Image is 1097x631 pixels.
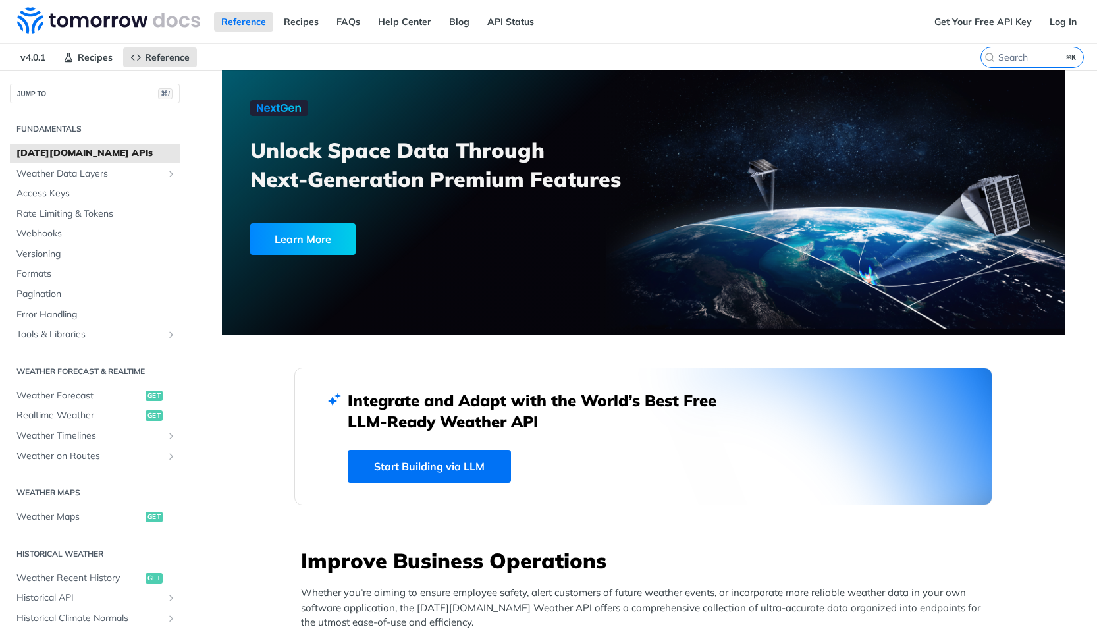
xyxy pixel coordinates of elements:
a: Blog [442,12,477,32]
span: Historical API [16,591,163,605]
a: Log In [1042,12,1084,32]
span: Webhooks [16,227,176,240]
a: Historical Climate NormalsShow subpages for Historical Climate Normals [10,609,180,628]
h2: Integrate and Adapt with the World’s Best Free LLM-Ready Weather API [348,390,736,432]
button: Show subpages for Tools & Libraries [166,329,176,340]
a: Pagination [10,285,180,304]
a: Recipes [277,12,326,32]
span: Weather Forecast [16,389,142,402]
span: Weather Timelines [16,429,163,443]
span: Recipes [78,51,113,63]
a: Learn More [250,223,576,255]
span: get [146,391,163,401]
a: Access Keys [10,184,180,204]
svg: Search [984,52,995,63]
a: Weather on RoutesShow subpages for Weather on Routes [10,447,180,466]
a: Get Your Free API Key [927,12,1039,32]
p: Whether you’re aiming to ensure employee safety, alert customers of future weather events, or inc... [301,586,992,630]
a: Weather TimelinesShow subpages for Weather Timelines [10,426,180,446]
a: Weather Mapsget [10,507,180,527]
h2: Weather Maps [10,487,180,499]
span: Tools & Libraries [16,328,163,341]
a: [DATE][DOMAIN_NAME] APIs [10,144,180,163]
a: Weather Recent Historyget [10,568,180,588]
a: Rate Limiting & Tokens [10,204,180,224]
span: Pagination [16,288,176,301]
div: Learn More [250,223,356,255]
span: Weather Recent History [16,572,142,585]
a: Help Center [371,12,439,32]
button: Show subpages for Weather Data Layers [166,169,176,179]
h3: Unlock Space Data Through Next-Generation Premium Features [250,136,658,194]
span: Weather on Routes [16,450,163,463]
a: Reference [214,12,273,32]
span: ⌘/ [158,88,173,99]
span: Weather Data Layers [16,167,163,180]
span: Weather Maps [16,510,142,524]
span: v4.0.1 [13,47,53,67]
span: Versioning [16,248,176,261]
a: Start Building via LLM [348,450,511,483]
span: Reference [145,51,190,63]
a: Reference [123,47,197,67]
a: Weather Data LayersShow subpages for Weather Data Layers [10,164,180,184]
a: Tools & LibrariesShow subpages for Tools & Libraries [10,325,180,344]
button: Show subpages for Weather on Routes [166,451,176,462]
a: Weather Forecastget [10,386,180,406]
a: Historical APIShow subpages for Historical API [10,588,180,608]
button: Show subpages for Historical Climate Normals [166,613,176,624]
a: Realtime Weatherget [10,406,180,425]
span: get [146,512,163,522]
span: Rate Limiting & Tokens [16,207,176,221]
a: Webhooks [10,224,180,244]
a: FAQs [329,12,367,32]
span: get [146,573,163,584]
span: Formats [16,267,176,281]
img: NextGen [250,100,308,116]
button: JUMP TO⌘/ [10,84,180,103]
a: Error Handling [10,305,180,325]
h2: Fundamentals [10,123,180,135]
img: Tomorrow.io Weather API Docs [17,7,200,34]
a: API Status [480,12,541,32]
button: Show subpages for Historical API [166,593,176,603]
h2: Historical Weather [10,548,180,560]
button: Show subpages for Weather Timelines [166,431,176,441]
h2: Weather Forecast & realtime [10,366,180,377]
a: Versioning [10,244,180,264]
h3: Improve Business Operations [301,546,992,575]
span: get [146,410,163,421]
span: Realtime Weather [16,409,142,422]
span: Historical Climate Normals [16,612,163,625]
span: Access Keys [16,187,176,200]
kbd: ⌘K [1063,51,1080,64]
span: [DATE][DOMAIN_NAME] APIs [16,147,176,160]
a: Recipes [56,47,120,67]
span: Error Handling [16,308,176,321]
a: Formats [10,264,180,284]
